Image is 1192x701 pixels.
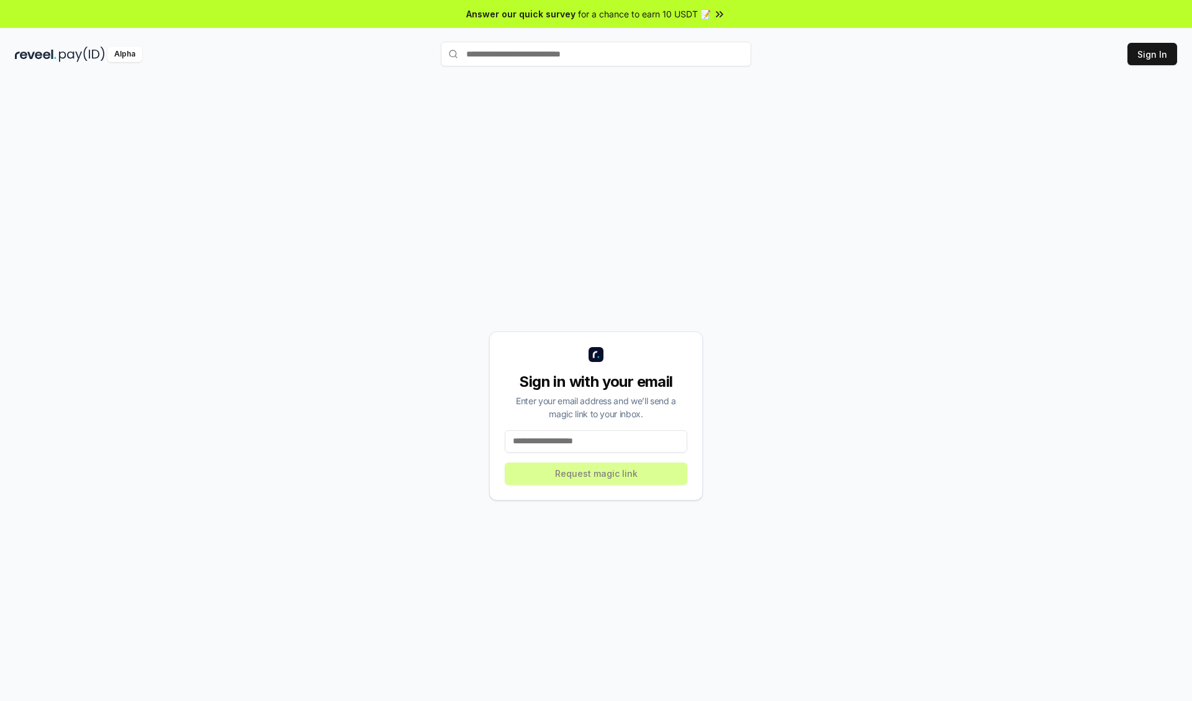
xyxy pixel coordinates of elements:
span: Answer our quick survey [466,7,576,20]
div: Sign in with your email [505,372,687,392]
div: Enter your email address and we’ll send a magic link to your inbox. [505,394,687,420]
span: for a chance to earn 10 USDT 📝 [578,7,711,20]
div: Alpha [107,47,142,62]
img: logo_small [589,347,603,362]
button: Sign In [1127,43,1177,65]
img: reveel_dark [15,47,56,62]
img: pay_id [59,47,105,62]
